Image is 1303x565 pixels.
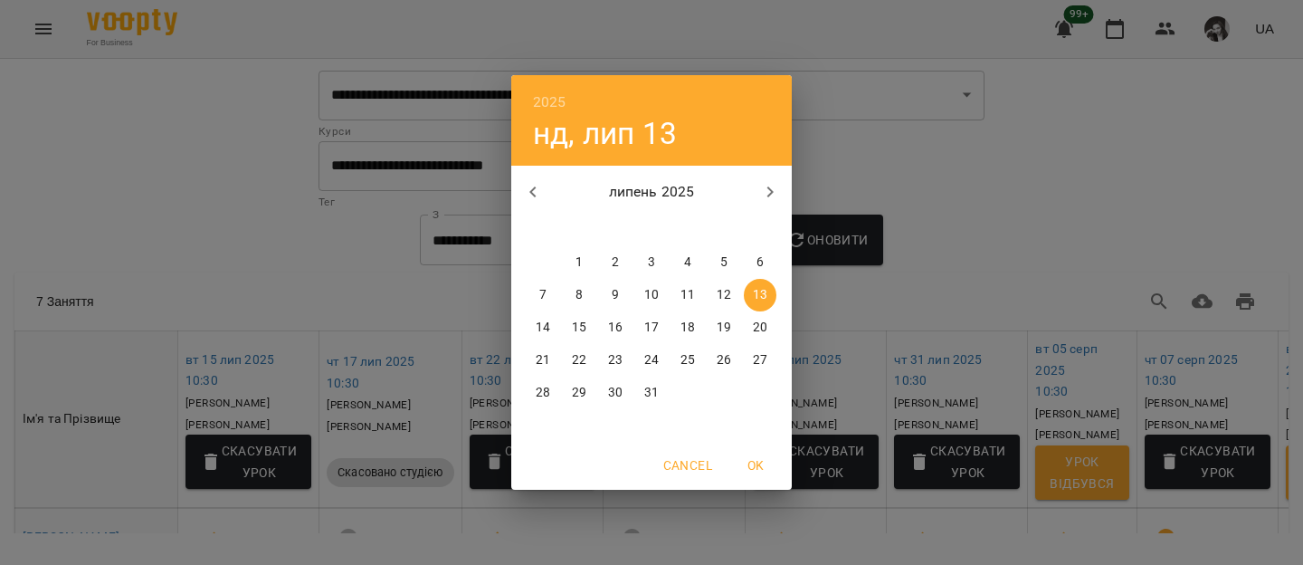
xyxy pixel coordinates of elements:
p: 9 [612,286,619,304]
p: 19 [717,319,731,337]
span: чт [635,219,668,237]
button: 2 [599,246,632,279]
p: 17 [644,319,659,337]
button: 15 [563,311,595,344]
p: 14 [536,319,550,337]
p: 23 [608,351,623,369]
button: 5 [708,246,740,279]
button: Cancel [656,449,719,482]
p: 2 [612,254,619,272]
button: 27 [744,344,776,377]
button: 23 [599,344,632,377]
button: 18 [671,311,704,344]
button: 20 [744,311,776,344]
span: сб [708,219,740,237]
button: 16 [599,311,632,344]
p: 15 [572,319,586,337]
span: вт [563,219,595,237]
span: Cancel [663,455,712,476]
button: 3 [635,246,668,279]
p: 16 [608,319,623,337]
p: 7 [539,286,547,304]
span: пн [527,219,559,237]
button: 19 [708,311,740,344]
button: 30 [599,377,632,409]
p: 21 [536,351,550,369]
span: пт [671,219,704,237]
p: 29 [572,384,586,402]
p: 1 [575,254,583,272]
button: 6 [744,246,776,279]
button: 7 [527,279,559,311]
p: 12 [717,286,731,304]
p: 8 [575,286,583,304]
p: 25 [680,351,695,369]
p: 20 [753,319,767,337]
p: 11 [680,286,695,304]
button: 9 [599,279,632,311]
button: OK [727,449,785,482]
p: 22 [572,351,586,369]
p: 24 [644,351,659,369]
button: 10 [635,279,668,311]
span: ср [599,219,632,237]
button: 8 [563,279,595,311]
button: 28 [527,377,559,409]
p: 26 [717,351,731,369]
button: 29 [563,377,595,409]
span: нд [744,219,776,237]
button: 12 [708,279,740,311]
button: 1 [563,246,595,279]
p: 28 [536,384,550,402]
p: 10 [644,286,659,304]
p: 31 [644,384,659,402]
p: 4 [684,254,691,272]
button: 21 [527,344,559,377]
button: 26 [708,344,740,377]
button: нд, лип 13 [533,115,677,152]
button: 25 [671,344,704,377]
button: 31 [635,377,668,409]
p: 6 [756,254,764,272]
button: 13 [744,279,776,311]
button: 14 [527,311,559,344]
p: 3 [648,254,655,272]
button: 24 [635,344,668,377]
p: 13 [753,286,767,304]
button: 11 [671,279,704,311]
button: 17 [635,311,668,344]
button: 4 [671,246,704,279]
p: липень 2025 [555,181,749,203]
button: 22 [563,344,595,377]
p: 18 [680,319,695,337]
p: 27 [753,351,767,369]
span: OK [734,455,777,476]
p: 30 [608,384,623,402]
button: 2025 [533,90,566,115]
p: 5 [720,254,728,272]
